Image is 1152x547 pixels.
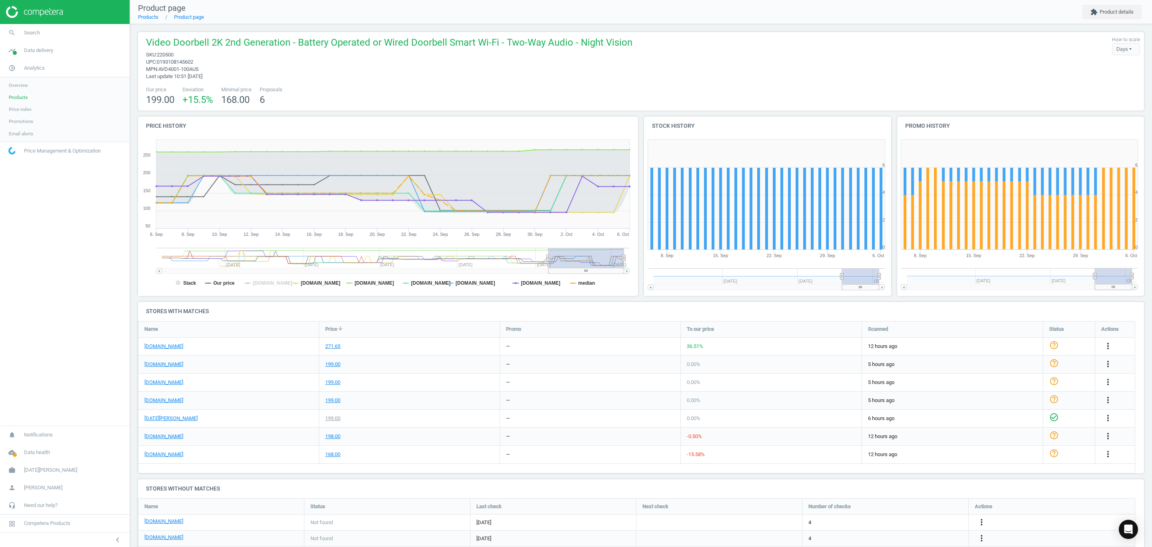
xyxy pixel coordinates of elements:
[506,415,510,422] div: —
[1020,253,1035,258] tspan: 22. Sep
[476,519,630,526] span: [DATE]
[212,232,227,237] tspan: 10. Sep
[108,535,128,545] button: chevron_left
[24,502,58,509] span: Need our help?
[713,253,728,258] tspan: 15. Sep
[9,94,28,101] span: Products
[1049,394,1059,404] i: help_outline
[4,43,20,58] i: timeline
[644,117,891,135] h4: Stock history
[868,451,1037,458] span: 12 hours ago
[868,379,1037,386] span: 5 hours ago
[1103,359,1113,369] i: more_vert
[506,361,510,368] div: —
[975,503,992,510] span: Actions
[144,503,158,510] span: Name
[687,326,714,333] span: To our price
[592,232,604,237] tspan: 4. Oct
[874,279,884,284] tspan: Oc…
[914,253,926,258] tspan: 8. Sep
[24,484,62,491] span: [PERSON_NAME]
[1049,358,1059,368] i: help_outline
[325,415,340,422] div: 199.00
[1103,395,1113,405] i: more_vert
[687,415,700,421] span: 0.00 %
[1049,326,1064,333] span: Status
[661,253,674,258] tspan: 8. Sep
[1049,430,1059,440] i: help_outline
[1103,413,1113,424] button: more_vert
[325,361,340,368] div: 199.00
[1049,376,1059,386] i: help_outline
[977,533,986,544] button: more_vert
[24,47,53,54] span: Data delivery
[310,503,325,510] span: Status
[687,433,702,439] span: -0.50 %
[182,94,213,105] span: +15.5 %
[401,232,416,237] tspan: 22. Sep
[1135,245,1138,249] text: 0
[144,415,198,422] a: [DATE][PERSON_NAME]
[642,503,668,510] span: Next check
[506,451,510,458] div: —
[24,147,101,155] span: Price Management & Optimization
[1103,341,1113,351] i: more_vert
[174,14,204,20] a: Product page
[4,60,20,76] i: pie_chart_outlined
[808,503,851,510] span: Number of checks
[24,29,40,36] span: Search
[527,232,542,237] tspan: 30. Sep
[496,232,511,237] tspan: 28. Sep
[146,66,158,72] span: mpn :
[433,232,448,237] tspan: 24. Sep
[476,535,630,542] span: [DATE]
[138,302,1144,321] h4: Stores with matches
[4,445,20,460] i: cloud_done
[1103,377,1113,387] i: more_vert
[868,397,1037,404] span: 5 hours ago
[966,253,981,258] tspan: 15. Sep
[411,280,451,286] tspan: [DOMAIN_NAME]
[9,82,28,88] span: Overview
[1103,341,1113,352] button: more_vert
[213,280,235,286] tspan: Our price
[354,280,394,286] tspan: [DOMAIN_NAME]
[506,343,510,350] div: —
[306,232,322,237] tspan: 16. Sep
[144,433,183,440] a: [DOMAIN_NAME]
[146,73,202,79] span: Last update 10:51 [DATE]
[260,94,265,105] span: 6
[1119,520,1138,539] div: Open Intercom Messenger
[882,217,885,222] text: 2
[146,86,174,93] span: Our price
[578,280,595,286] tspan: median
[4,25,20,40] i: search
[882,163,885,167] text: 6
[977,517,986,528] button: more_vert
[506,433,510,440] div: —
[1126,253,1137,258] tspan: 6. Oct
[506,326,521,333] span: Promo
[1103,395,1113,406] button: more_vert
[1103,377,1113,388] button: more_vert
[687,451,705,457] span: -15.58 %
[4,427,20,442] i: notifications
[882,245,885,249] text: 0
[1049,340,1059,350] i: help_outline
[325,397,340,404] div: 199.00
[456,280,495,286] tspan: [DOMAIN_NAME]
[143,170,150,175] text: 200
[244,232,259,237] tspan: 12. Sep
[8,147,16,155] img: wGWNvw8QSZomAAAAABJRU5ErkJggg==
[820,253,835,258] tspan: 29. Sep
[24,431,53,438] span: Notifications
[1103,449,1113,460] button: more_vert
[1103,359,1113,370] button: more_vert
[182,232,194,237] tspan: 8. Sep
[325,433,340,440] div: 198.00
[338,232,353,237] tspan: 18. Sep
[325,451,340,458] div: 168.00
[146,223,150,228] text: 50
